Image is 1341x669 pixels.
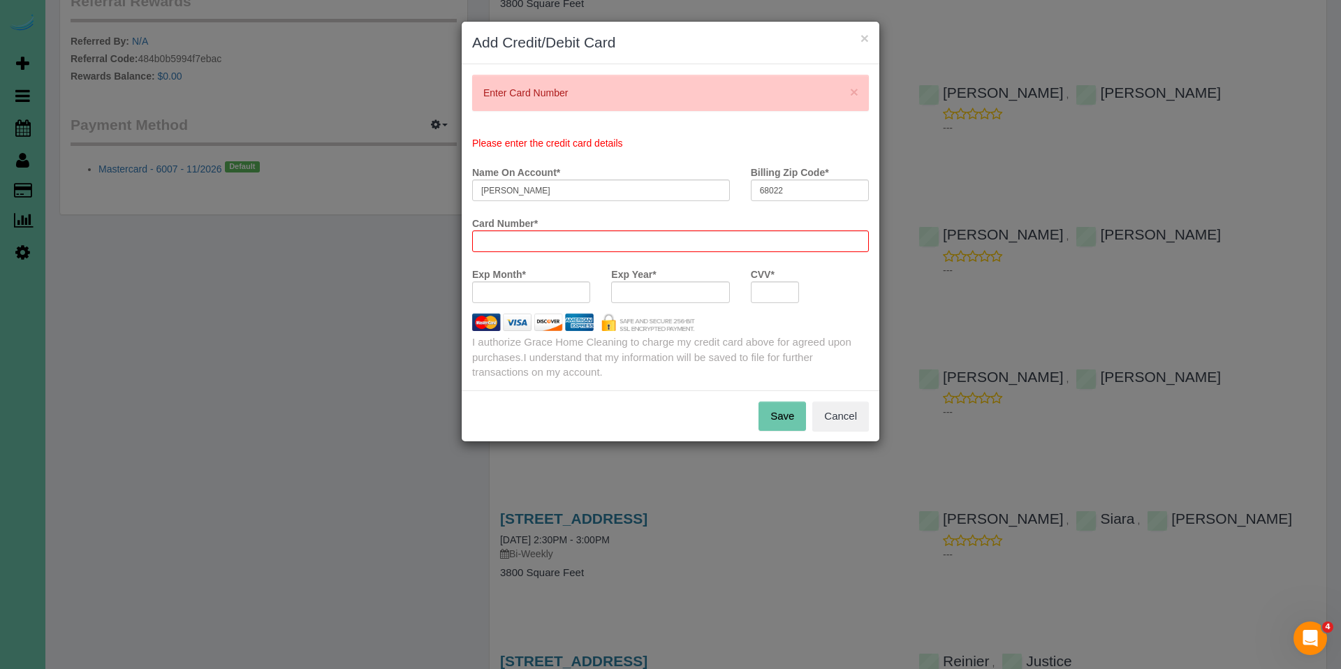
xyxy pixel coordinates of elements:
[759,402,806,431] button: Save
[611,263,656,281] label: Exp Year
[860,31,869,45] button: ×
[472,32,869,53] h3: Add Credit/Debit Card
[1322,622,1333,633] span: 4
[1294,622,1327,655] iframe: Intercom live chat
[850,84,858,100] span: ×
[462,314,705,331] img: credit cards
[472,161,560,179] label: Name On Account
[472,351,813,378] span: I understand that my information will be saved to file for further transactions on my account.
[850,84,858,99] button: Close
[472,212,538,230] label: Card Number
[751,263,775,281] label: CVV
[472,263,526,281] label: Exp Month
[812,402,869,431] button: Cancel
[483,86,844,100] p: Enter Card Number
[751,161,829,179] label: Billing Zip Code
[462,334,879,379] div: I authorize Grace Home Cleaning to charge my credit card above for agreed upon purchases.
[462,136,879,150] div: Please enter the credit card details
